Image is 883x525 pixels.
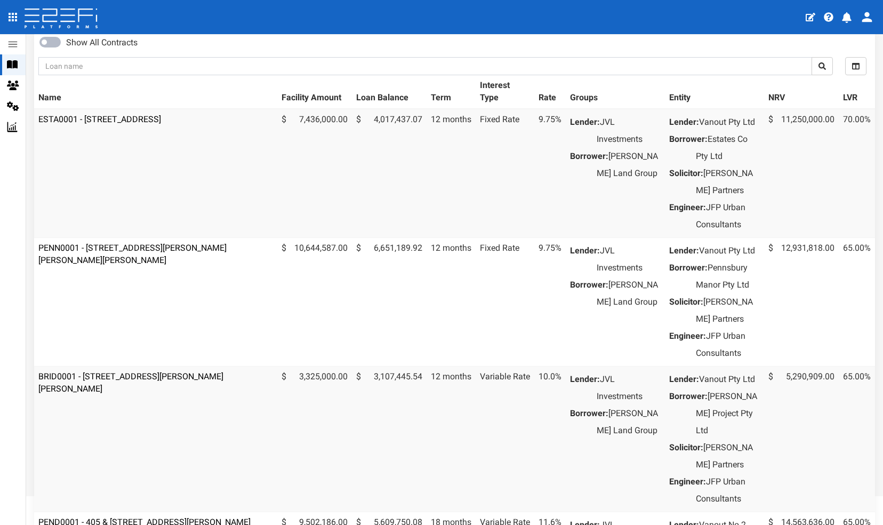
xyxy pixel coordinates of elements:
[34,75,277,109] th: Name
[476,109,534,238] td: Fixed Rate
[696,371,760,388] dd: Vanout Pty Ltd
[696,131,760,165] dd: Estates Co Pty Ltd
[696,199,760,233] dd: JFP Urban Consultants
[534,109,566,238] td: 9.75%
[352,237,427,366] td: 6,651,189.92
[669,293,703,311] dt: Solicitor:
[566,75,665,109] th: Groups
[597,276,661,311] dd: [PERSON_NAME] Land Group
[696,293,760,328] dd: [PERSON_NAME] Partners
[38,57,812,75] input: Loan name
[669,114,699,131] dt: Lender:
[38,243,227,265] a: PENN0001 - [STREET_ADDRESS][PERSON_NAME][PERSON_NAME][PERSON_NAME]
[669,388,708,405] dt: Borrower:
[534,237,566,366] td: 9.75%
[352,109,427,238] td: 4,017,437.07
[352,366,427,512] td: 3,107,445.54
[696,242,760,259] dd: Vanout Pty Ltd
[696,439,760,473] dd: [PERSON_NAME] Partners
[597,405,661,439] dd: [PERSON_NAME] Land Group
[669,165,703,182] dt: Solicitor:
[839,75,875,109] th: LVR
[696,328,760,362] dd: JFP Urban Consultants
[277,109,352,238] td: 7,436,000.00
[669,199,706,216] dt: Engineer:
[427,366,476,512] td: 12 months
[839,366,875,512] td: 65.00%
[476,366,534,512] td: Variable Rate
[38,114,161,124] a: ESTA0001 - [STREET_ADDRESS]
[597,114,661,148] dd: JVL Investments
[696,165,760,199] dd: [PERSON_NAME] Partners
[696,388,760,439] dd: [PERSON_NAME] Project Pty Ltd
[839,109,875,238] td: 70.00%
[696,114,760,131] dd: Vanout Pty Ltd
[669,131,708,148] dt: Borrower:
[427,237,476,366] td: 12 months
[277,366,352,512] td: 3,325,000.00
[764,75,839,109] th: NRV
[669,259,708,276] dt: Borrower:
[570,276,608,293] dt: Borrower:
[534,366,566,512] td: 10.0%
[839,237,875,366] td: 65.00%
[476,237,534,366] td: Fixed Rate
[669,473,706,490] dt: Engineer:
[570,405,608,422] dt: Borrower:
[669,328,706,345] dt: Engineer:
[764,237,839,366] td: 12,931,818.00
[38,371,223,394] a: BRID0001 - [STREET_ADDRESS][PERSON_NAME][PERSON_NAME]
[665,75,764,109] th: Entity
[597,242,661,276] dd: JVL Investments
[570,148,608,165] dt: Borrower:
[597,148,661,182] dd: [PERSON_NAME] Land Group
[570,114,600,131] dt: Lender:
[570,242,600,259] dt: Lender:
[669,371,699,388] dt: Lender:
[277,237,352,366] td: 10,644,587.00
[669,242,699,259] dt: Lender:
[66,37,138,49] label: Show All Contracts
[696,473,760,507] dd: JFP Urban Consultants
[764,366,839,512] td: 5,290,909.00
[352,75,427,109] th: Loan Balance
[427,109,476,238] td: 12 months
[534,75,566,109] th: Rate
[764,109,839,238] td: 11,250,000.00
[476,75,534,109] th: Interest Type
[427,75,476,109] th: Term
[696,259,760,293] dd: Pennsbury Manor Pty Ltd
[277,75,352,109] th: Facility Amount
[669,439,703,456] dt: Solicitor:
[597,371,661,405] dd: JVL Investments
[570,371,600,388] dt: Lender:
